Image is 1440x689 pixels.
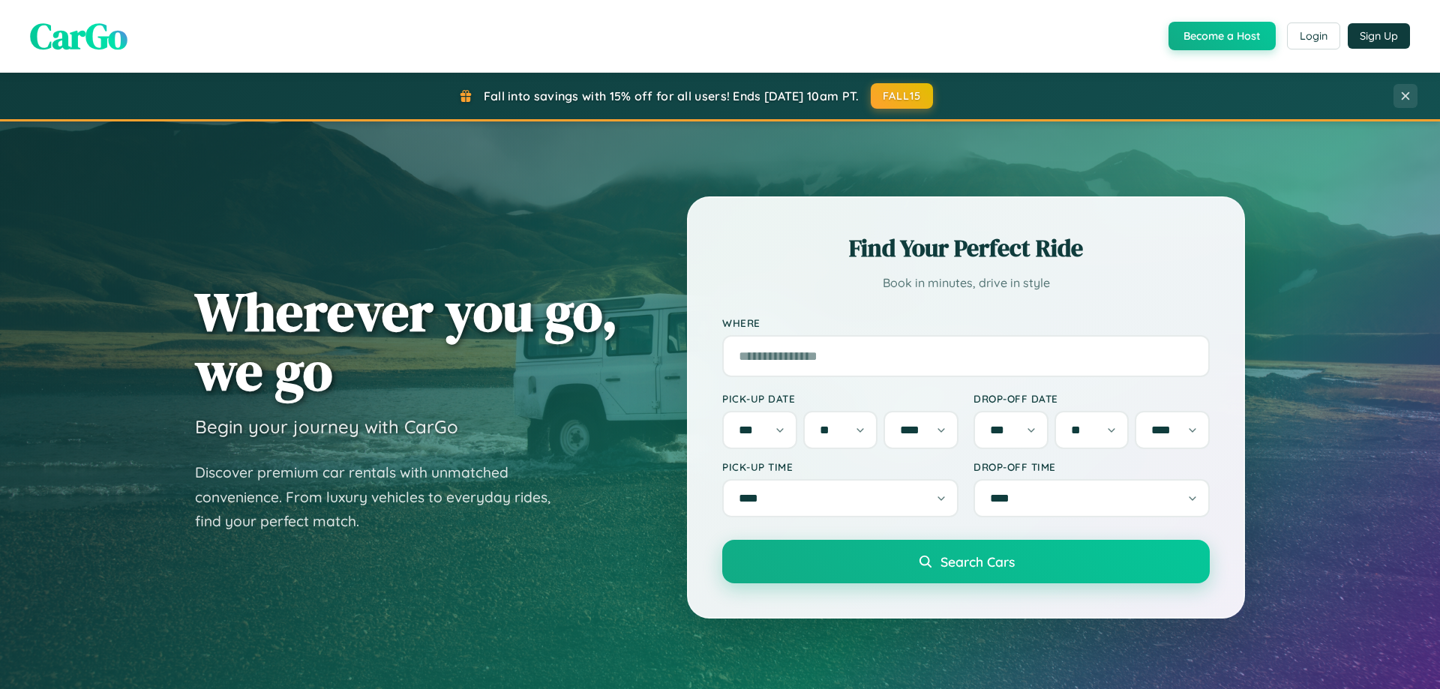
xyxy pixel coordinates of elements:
h3: Begin your journey with CarGo [195,415,458,438]
label: Pick-up Time [722,460,958,473]
label: Drop-off Date [973,392,1210,405]
p: Discover premium car rentals with unmatched convenience. From luxury vehicles to everyday rides, ... [195,460,570,534]
button: FALL15 [871,83,934,109]
span: CarGo [30,11,127,61]
button: Search Cars [722,540,1210,583]
h2: Find Your Perfect Ride [722,232,1210,265]
h1: Wherever you go, we go [195,282,618,400]
span: Fall into savings with 15% off for all users! Ends [DATE] 10am PT. [484,88,859,103]
button: Sign Up [1348,23,1410,49]
span: Search Cars [940,553,1015,570]
button: Become a Host [1168,22,1276,50]
label: Where [722,316,1210,329]
label: Drop-off Time [973,460,1210,473]
p: Book in minutes, drive in style [722,272,1210,294]
label: Pick-up Date [722,392,958,405]
button: Login [1287,22,1340,49]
